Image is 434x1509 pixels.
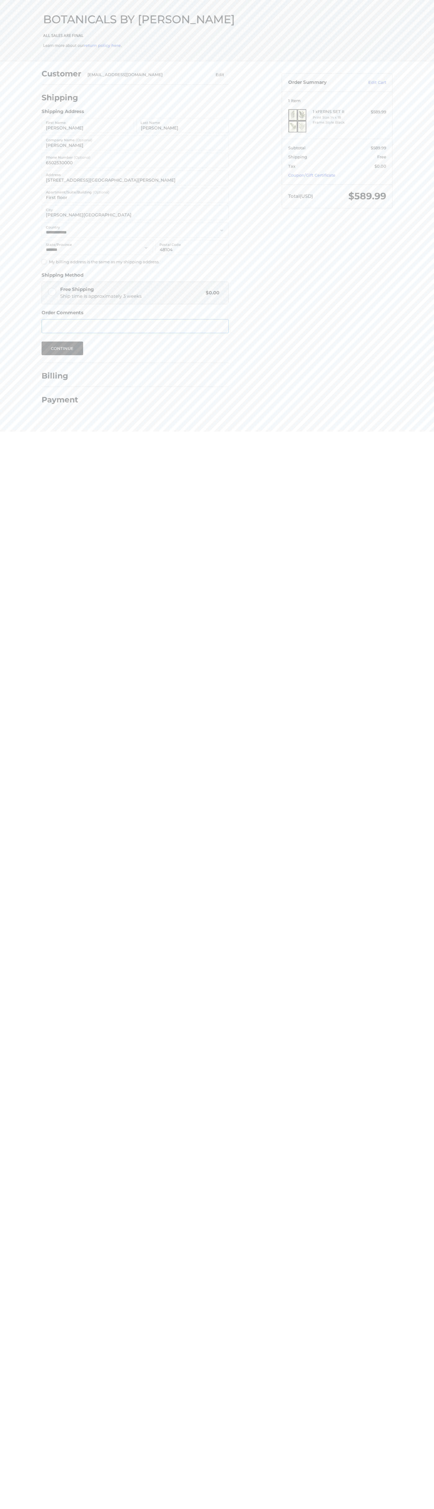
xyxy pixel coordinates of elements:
legend: Shipping Method [42,272,83,282]
div: [EMAIL_ADDRESS][DOMAIN_NAME] [87,72,199,78]
label: Postal Code [159,241,181,248]
a: BOTANICALS BY [PERSON_NAME] [43,12,235,26]
a: Coupon/Gift Certificate [288,173,335,178]
div: $589.99 [362,109,386,115]
span: $0.00 [203,289,219,297]
label: Phone Number [46,154,91,161]
p: Learn more about our . [43,43,391,49]
span: Free Shipping [60,286,203,300]
b: ALL SALES ARE FINAL [43,33,83,38]
h2: Shipping [42,93,78,102]
label: Country [46,224,60,231]
label: My billing address is the same as my shipping address. [42,259,229,264]
li: Print Size 14 x 18 [313,115,360,120]
span: Ship time is approximately 3 weeks [60,293,141,299]
span: Shipping [288,154,307,159]
button: Continue [42,342,83,355]
small: (Optional) [74,155,91,160]
span: $589.99 [371,145,386,150]
h3: Order Summary [288,79,355,86]
label: State/Province [46,241,72,248]
span: Tax [288,164,295,169]
a: Edit Cart [355,79,386,86]
label: Address [46,171,61,178]
label: First Name [46,119,66,126]
small: (Optional) [93,190,110,194]
label: Apartment/Suite/Building [46,189,110,196]
button: Edit [211,70,229,79]
legend: Order Comments [42,309,83,319]
h3: 1 Item [288,98,386,103]
span: $0.00 [374,164,386,169]
legend: Shipping Address [42,108,84,118]
a: return policy here [84,43,121,48]
h4: 1 x FERNS SET II [313,109,360,114]
span: Free [377,154,386,159]
h2: Billing [42,371,78,381]
small: (Optional) [76,138,92,142]
h2: Customer [42,69,81,79]
label: Last Name [141,119,160,126]
label: Company Name [46,137,92,143]
span: $589.99 [348,190,386,202]
span: Total (USD) [288,193,313,199]
label: City [46,206,53,213]
h2: Payment [42,395,78,405]
span: Subtotal [288,145,306,150]
li: Frame Style Black [313,120,360,125]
